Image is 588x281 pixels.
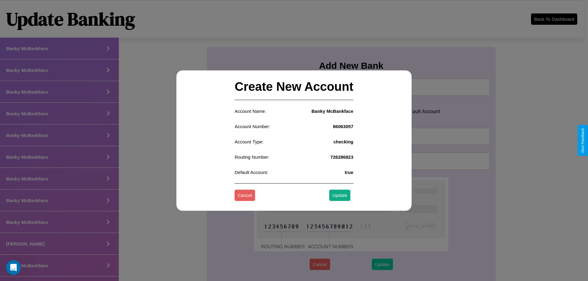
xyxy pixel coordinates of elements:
button: Update [329,190,350,201]
h2: Create New Account [235,74,353,100]
h4: 86063057 [333,124,353,129]
h4: checking [334,139,353,144]
div: Give Feedback [581,128,585,153]
p: Default Account: [235,168,268,176]
p: Routing Number: [235,153,269,161]
h4: true [345,170,353,175]
p: Account Type: [235,138,264,146]
button: Cancel [235,190,255,201]
iframe: Intercom live chat [6,260,21,275]
p: Account Name: [235,107,266,115]
h4: 726286823 [330,154,353,160]
p: Account Number: [235,122,270,131]
h4: Banky McBankface [311,109,353,114]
